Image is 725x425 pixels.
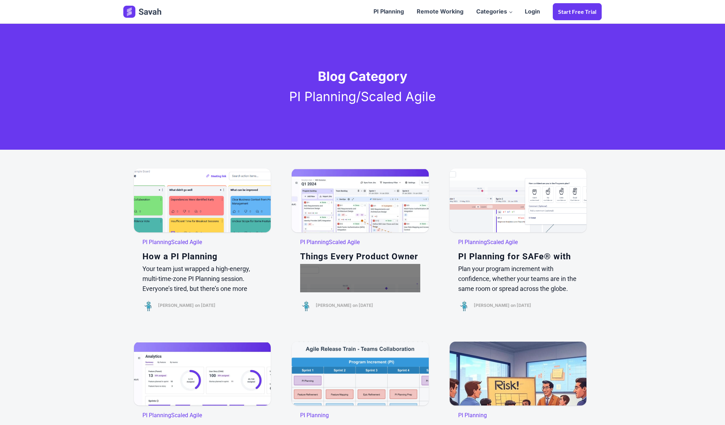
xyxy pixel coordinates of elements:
a: PI Planning [367,1,410,23]
div: PI Planning [300,411,420,419]
div: [PERSON_NAME] on [DATE] [154,300,220,311]
span: / [123,87,602,107]
div: PI Planning [458,411,578,419]
a: Categories [470,1,518,23]
a: Remote Working [410,1,470,23]
a: Scaled Agile [361,89,436,104]
div: PI PlanningScaled Agile [458,238,578,246]
a: How a PI Planning Retrospective Sets You Up for the Next Big Win [142,248,263,261]
a: Start Free trial [553,3,602,20]
p: Plan your program increment with confidence, whether your teams are in the same room or spread ac... [458,264,578,294]
a: Login [518,1,546,23]
div: PI PlanningScaled Agile [300,238,420,246]
div: [PERSON_NAME] on [DATE] [470,300,535,311]
div: PI PlanningScaled Agile [142,238,263,246]
a: PI Planning for SAFe® with Savahapp [458,248,578,261]
h1: Blog Category [123,66,602,107]
a: Things Every Product Owner Must Do Before and During PI Planning (The Ultimate Playbook) [300,248,420,261]
div: PI PlanningScaled Agile [142,411,263,419]
a: PI Planning [289,89,356,104]
div: [PERSON_NAME] on [DATE] [311,300,377,311]
p: Your team just wrapped a high-energy, multi-time-zone PI Planning session. Everyone’s tired, but ... [142,264,263,314]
